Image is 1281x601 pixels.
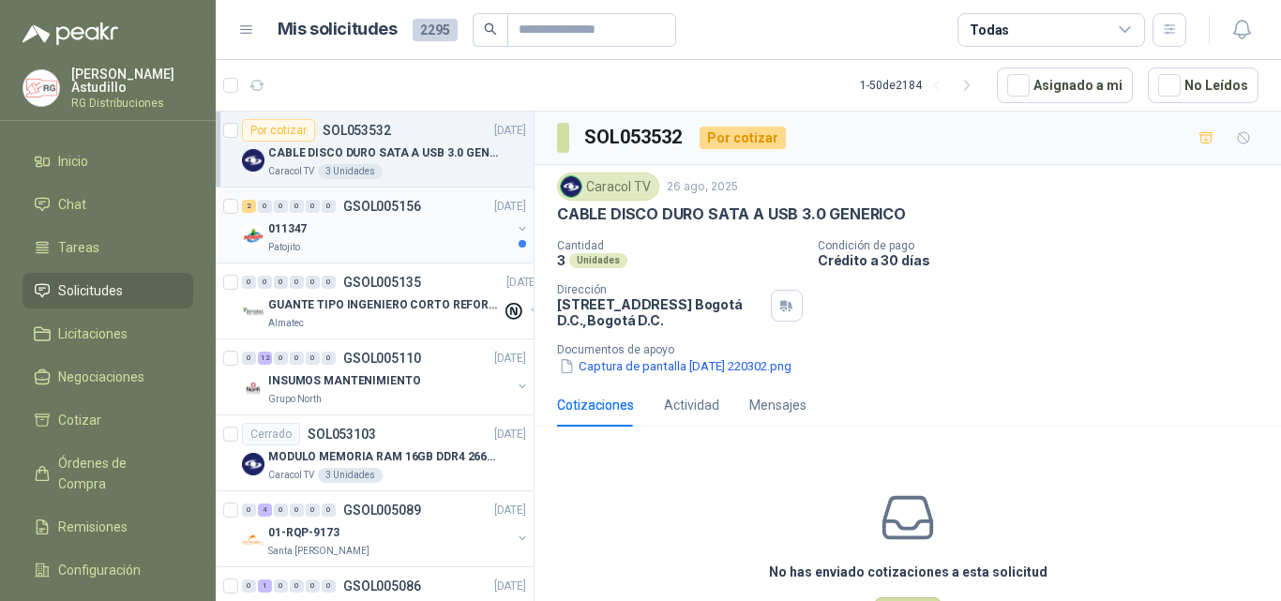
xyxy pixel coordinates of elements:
button: Asignado a mi [997,68,1133,103]
div: 0 [274,352,288,365]
p: GUANTE TIPO INGENIERO CORTO REFORZADO [268,296,502,314]
p: Documentos de apoyo [557,343,1273,356]
div: 0 [322,579,336,593]
div: 0 [306,200,320,213]
div: 1 [258,579,272,593]
p: GSOL005135 [343,276,421,289]
span: Chat [58,194,86,215]
div: 0 [242,352,256,365]
div: 0 [258,200,272,213]
span: 2295 [413,19,458,41]
img: Logo peakr [23,23,118,45]
div: Por cotizar [700,127,786,149]
span: search [484,23,497,36]
h1: Mis solicitudes [278,16,398,43]
div: 3 Unidades [318,468,383,483]
p: [DATE] [494,502,526,519]
a: Órdenes de Compra [23,445,193,502]
a: Remisiones [23,509,193,545]
div: Por cotizar [242,119,315,142]
div: 0 [290,579,304,593]
p: Patojito [268,240,300,255]
div: Unidades [569,253,627,268]
p: 011347 [268,220,307,238]
div: 0 [290,276,304,289]
div: 4 [258,503,272,517]
p: [DATE] [506,274,538,292]
h3: No has enviado cotizaciones a esta solicitud [769,562,1047,582]
p: GSOL005110 [343,352,421,365]
p: [PERSON_NAME] Astudillo [71,68,193,94]
button: Captura de pantalla [DATE] 220302.png [557,356,793,376]
p: Condición de pago [818,239,1273,252]
div: 2 [242,200,256,213]
img: Company Logo [242,225,264,248]
p: [STREET_ADDRESS] Bogotá D.C. , Bogotá D.C. [557,296,763,328]
img: Company Logo [242,149,264,172]
a: Inicio [23,143,193,179]
p: GSOL005156 [343,200,421,213]
a: Licitaciones [23,316,193,352]
img: Company Logo [561,176,581,197]
p: Cantidad [557,239,803,252]
a: CerradoSOL053103[DATE] Company LogoMODULO MEMORIA RAM 16GB DDR4 2666 MHZ - PORTATILCaracol TV3 Un... [216,415,534,491]
p: [DATE] [494,426,526,443]
p: Grupo North [268,392,322,407]
p: MODULO MEMORIA RAM 16GB DDR4 2666 MHZ - PORTATIL [268,448,502,466]
div: Caracol TV [557,173,659,201]
span: Cotizar [58,410,101,430]
div: Actividad [664,395,719,415]
p: [DATE] [494,122,526,140]
div: 0 [306,276,320,289]
h3: SOL053532 [584,123,685,152]
a: Configuración [23,552,193,588]
p: Dirección [557,283,763,296]
button: No Leídos [1148,68,1258,103]
p: CABLE DISCO DURO SATA A USB 3.0 GENERICO [557,204,906,224]
p: GSOL005086 [343,579,421,593]
p: GSOL005089 [343,503,421,517]
img: Company Logo [23,70,59,106]
div: Mensajes [749,395,806,415]
div: Cerrado [242,423,300,445]
span: Licitaciones [58,323,128,344]
div: 0 [258,276,272,289]
span: Órdenes de Compra [58,453,175,494]
p: [DATE] [494,578,526,595]
div: 0 [242,579,256,593]
a: Solicitudes [23,273,193,308]
div: 0 [242,276,256,289]
div: 0 [274,503,288,517]
div: 0 [290,200,304,213]
span: Remisiones [58,517,128,537]
div: Cotizaciones [557,395,634,415]
p: CABLE DISCO DURO SATA A USB 3.0 GENERICO [268,144,502,162]
span: Inicio [58,151,88,172]
div: 0 [306,352,320,365]
p: Caracol TV [268,468,314,483]
p: 3 [557,252,565,268]
div: 0 [242,503,256,517]
div: 0 [274,200,288,213]
img: Company Logo [242,301,264,323]
p: Caracol TV [268,164,314,179]
p: 01-RQP-9173 [268,524,339,542]
div: 0 [322,200,336,213]
a: 2 0 0 0 0 0 GSOL005156[DATE] Company Logo011347Patojito [242,195,530,255]
span: Solicitudes [58,280,123,301]
div: Todas [970,20,1009,40]
img: Company Logo [242,377,264,399]
span: Configuración [58,560,141,580]
div: 12 [258,352,272,365]
div: 0 [306,579,320,593]
p: Crédito a 30 días [818,252,1273,268]
p: Santa [PERSON_NAME] [268,544,369,559]
span: Tareas [58,237,99,258]
p: SOL053532 [323,124,391,137]
div: 3 Unidades [318,164,383,179]
a: 0 12 0 0 0 0 GSOL005110[DATE] Company LogoINSUMOS MANTENIMIENTOGrupo North [242,347,530,407]
a: Negociaciones [23,359,193,395]
p: Almatec [268,316,304,331]
a: 0 4 0 0 0 0 GSOL005089[DATE] Company Logo01-RQP-9173Santa [PERSON_NAME] [242,499,530,559]
div: 0 [322,276,336,289]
